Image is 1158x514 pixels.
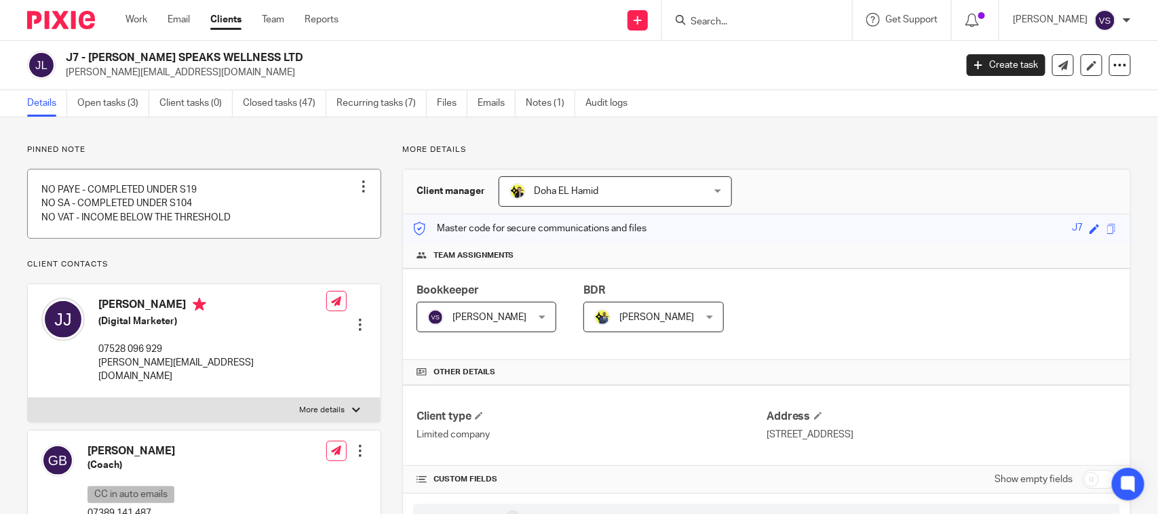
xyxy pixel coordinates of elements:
[305,13,339,26] a: Reports
[689,16,811,28] input: Search
[27,144,381,155] p: Pinned note
[168,13,190,26] a: Email
[88,444,317,458] h4: [PERSON_NAME]
[27,11,95,29] img: Pixie
[98,356,326,384] p: [PERSON_NAME][EMAIL_ADDRESS][DOMAIN_NAME]
[452,313,527,322] span: [PERSON_NAME]
[417,428,767,441] p: Limited company
[66,51,770,65] h2: J7 - [PERSON_NAME] SPEAKS WELLNESS LTD
[417,285,479,296] span: Bookkeeper
[243,90,326,117] a: Closed tasks (47)
[535,186,599,196] span: Doha EL Hamid
[88,458,317,472] h5: (Coach)
[526,90,575,117] a: Notes (1)
[433,367,495,378] span: Other details
[27,259,381,270] p: Client contacts
[767,410,1117,424] h4: Address
[619,313,694,322] span: [PERSON_NAME]
[193,298,206,311] i: Primary
[66,66,946,79] p: [PERSON_NAME][EMAIL_ADDRESS][DOMAIN_NAME]
[1072,221,1083,237] div: J7
[427,309,444,325] img: svg%3E
[417,184,485,198] h3: Client manager
[210,13,242,26] a: Clients
[417,410,767,424] h4: Client type
[594,309,611,325] img: Dennis-Starbridge.jpg
[98,342,326,356] p: 07528 096 929
[402,144,1131,155] p: More details
[585,90,638,117] a: Audit logs
[413,222,647,235] p: Master code for secure communications and files
[1013,13,1087,26] p: [PERSON_NAME]
[41,298,85,341] img: svg%3E
[885,15,938,24] span: Get Support
[159,90,233,117] a: Client tasks (0)
[41,444,74,477] img: svg%3E
[583,285,605,296] span: BDR
[27,90,67,117] a: Details
[417,474,767,485] h4: CUSTOM FIELDS
[437,90,467,117] a: Files
[98,315,326,328] h5: (Digital Marketer)
[1094,9,1116,31] img: svg%3E
[995,473,1073,486] label: Show empty fields
[478,90,516,117] a: Emails
[126,13,147,26] a: Work
[98,298,326,315] h4: [PERSON_NAME]
[336,90,427,117] a: Recurring tasks (7)
[967,54,1045,76] a: Create task
[262,13,284,26] a: Team
[88,486,174,503] p: CC in auto emails
[300,405,345,416] p: More details
[27,51,56,79] img: svg%3E
[77,90,149,117] a: Open tasks (3)
[767,428,1117,441] p: [STREET_ADDRESS]
[433,250,514,261] span: Team assignments
[509,183,526,199] img: Doha-Starbridge.jpg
